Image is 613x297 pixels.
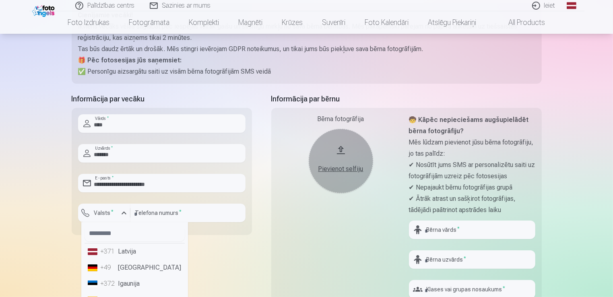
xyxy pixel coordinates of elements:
[278,114,404,124] div: Bērna fotogrāfija
[419,11,486,34] a: Atslēgu piekariņi
[72,93,252,105] h5: Informācija par vecāku
[355,11,419,34] a: Foto kalendāri
[409,159,535,182] p: ✔ Nosūtīt jums SMS ar personalizētu saiti uz fotogrāfijām uzreiz pēc fotosesijas
[78,43,535,55] p: Tas būs daudz ērtāk un drošāk. Mēs stingri ievērojam GDPR noteikumus, un tikai jums būs piekļuve ...
[85,276,185,292] li: Igaunija
[32,3,57,17] img: /fa1
[229,11,272,34] a: Magnēti
[317,164,365,174] div: Pievienot selfiju
[409,137,535,159] p: Mēs lūdzam pievienot jūsu bērna fotogrāfiju, jo tas palīdz:
[180,11,229,34] a: Komplekti
[409,116,529,135] strong: 🧒 Kāpēc nepieciešams augšupielādēt bērna fotogrāfiju?
[91,209,117,217] label: Valsts
[272,11,313,34] a: Krūzes
[409,193,535,216] p: ✔ Ātrāk atrast un sašķirot fotogrāfijas, tādējādi paātrinot apstrādes laiku
[101,279,117,289] div: +372
[313,11,355,34] a: Suvenīri
[78,204,130,222] button: Valsts*
[101,247,117,256] div: +371
[486,11,555,34] a: All products
[309,129,373,193] button: Pievienot selfiju
[101,263,117,272] div: +49
[78,66,535,77] p: ✅ Personīgu aizsargātu saiti uz visām bērna fotogrāfijām SMS veidā
[120,11,180,34] a: Fotogrāmata
[409,182,535,193] p: ✔ Nepajaukt bērnu fotogrāfijas grupā
[58,11,120,34] a: Foto izdrukas
[85,260,185,276] li: [GEOGRAPHIC_DATA]
[85,243,185,260] li: Latvija
[78,56,182,64] strong: 🎁 Pēc fotosesijas jūs saņemsiet:
[271,93,542,105] h5: Informācija par bērnu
